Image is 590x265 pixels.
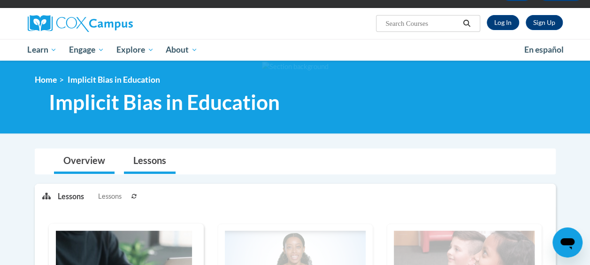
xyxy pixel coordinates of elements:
a: Register [526,15,563,30]
a: En español [518,40,570,60]
a: Log In [487,15,519,30]
p: Lessons [58,191,84,202]
span: Lessons [98,191,122,202]
a: Home [35,75,57,85]
span: Engage [69,44,104,55]
span: En español [524,45,564,55]
img: Cox Campus [28,15,133,32]
span: Explore [116,44,154,55]
span: Learn [27,44,57,55]
a: Lessons [124,149,176,174]
a: Cox Campus [28,15,197,32]
img: Section background [262,62,329,72]
span: About [166,44,198,55]
iframe: Button to launch messaging window [552,227,582,257]
span: Implicit Bias in Education [68,75,160,85]
a: Learn [22,39,63,61]
input: Search Courses [384,18,460,29]
a: About [160,39,204,61]
div: Main menu [21,39,570,61]
a: Engage [63,39,110,61]
a: Explore [110,39,160,61]
button: Search [460,18,474,29]
a: Overview [54,149,115,174]
span: Implicit Bias in Education [49,90,280,115]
